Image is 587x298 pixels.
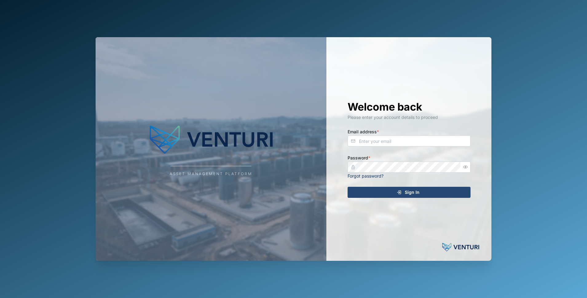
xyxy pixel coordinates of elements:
[405,187,420,198] span: Sign In
[348,135,471,147] input: Enter your email
[348,173,384,178] a: Forgot password?
[348,128,379,135] label: Email address
[348,155,370,161] label: Password
[348,187,471,198] button: Sign In
[170,171,252,177] div: Asset Management Platform
[348,100,471,114] h1: Welcome back
[348,114,471,121] div: Please enter your account details to proceed
[442,241,479,253] img: Powered by: Venturi
[150,121,273,158] img: Company Logo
